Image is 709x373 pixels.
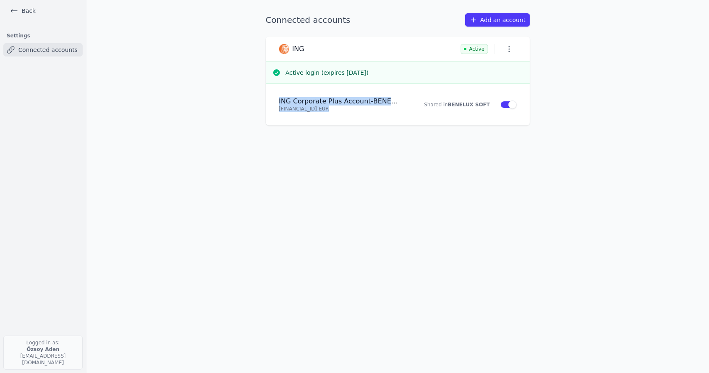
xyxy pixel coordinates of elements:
[266,15,351,25] font: Connected accounts
[424,102,448,108] font: Shared in
[279,106,317,112] font: [FINANCIAL_ID]
[18,47,78,53] font: Connected accounts
[371,97,373,105] font: -
[7,33,30,39] font: Settings
[7,5,39,17] a: Back
[20,353,66,366] font: [EMAIL_ADDRESS][DOMAIN_NAME]
[480,17,525,23] font: Add an account
[469,46,484,52] font: Active
[22,7,36,14] font: Back
[317,106,319,112] font: -
[286,69,369,76] font: Active login (expires [DATE])
[26,340,59,346] font: Logged in as:
[279,44,289,54] img: ING logo
[319,106,329,112] font: EUR
[279,97,371,105] font: ING Corporate Plus Account
[292,45,304,53] font: ING
[465,13,530,27] a: Add an account
[27,346,59,352] font: Özsoy Aden
[448,102,490,108] a: BENELUX SOFT
[3,43,83,56] a: Connected accounts
[373,97,434,105] font: BENELUX SOFT BV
